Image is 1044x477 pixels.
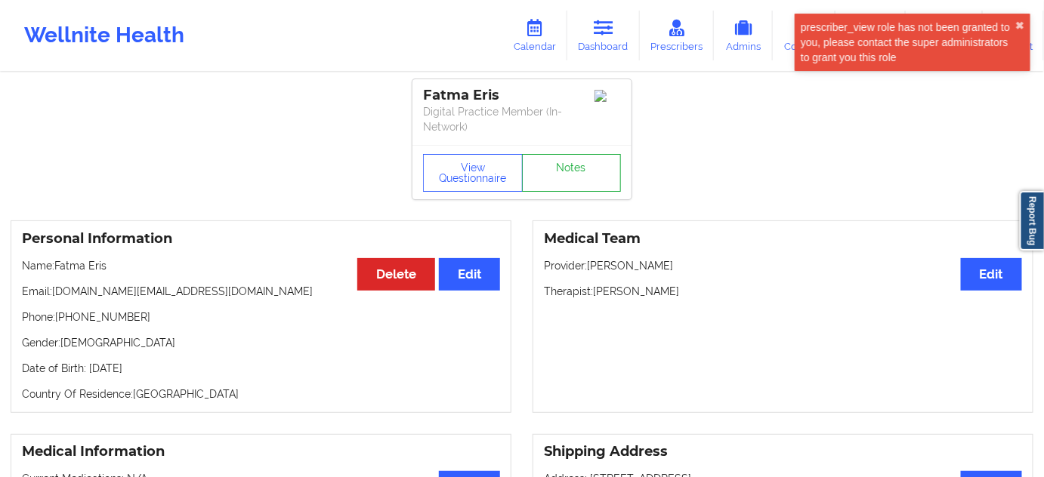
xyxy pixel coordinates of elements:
[423,104,621,134] p: Digital Practice Member (In-Network)
[544,258,1022,273] p: Provider: [PERSON_NAME]
[22,284,500,299] p: Email: [DOMAIN_NAME][EMAIL_ADDRESS][DOMAIN_NAME]
[595,90,621,102] img: Image%2Fplaceholer-image.png
[1020,191,1044,251] a: Report Bug
[22,361,500,376] p: Date of Birth: [DATE]
[544,443,1022,460] h3: Shipping Address
[22,258,500,273] p: Name: Fatma Eris
[357,258,435,291] button: Delete
[423,154,523,192] button: View Questionnaire
[22,230,500,248] h3: Personal Information
[544,230,1022,248] h3: Medical Team
[522,154,622,192] a: Notes
[1015,20,1024,32] button: close
[773,11,836,60] a: Coaches
[423,87,621,104] div: Fatma Eris
[801,20,1015,65] div: prescriber_view role has not been granted to you, please contact the super administrators to gran...
[567,11,640,60] a: Dashboard
[544,284,1022,299] p: Therapist: [PERSON_NAME]
[22,309,500,325] p: Phone: [PHONE_NUMBER]
[961,258,1022,291] button: Edit
[714,11,773,60] a: Admins
[439,258,500,291] button: Edit
[640,11,715,60] a: Prescribers
[502,11,567,60] a: Calendar
[22,335,500,350] p: Gender: [DEMOGRAPHIC_DATA]
[22,386,500,402] p: Country Of Residence: [GEOGRAPHIC_DATA]
[22,443,500,460] h3: Medical Information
